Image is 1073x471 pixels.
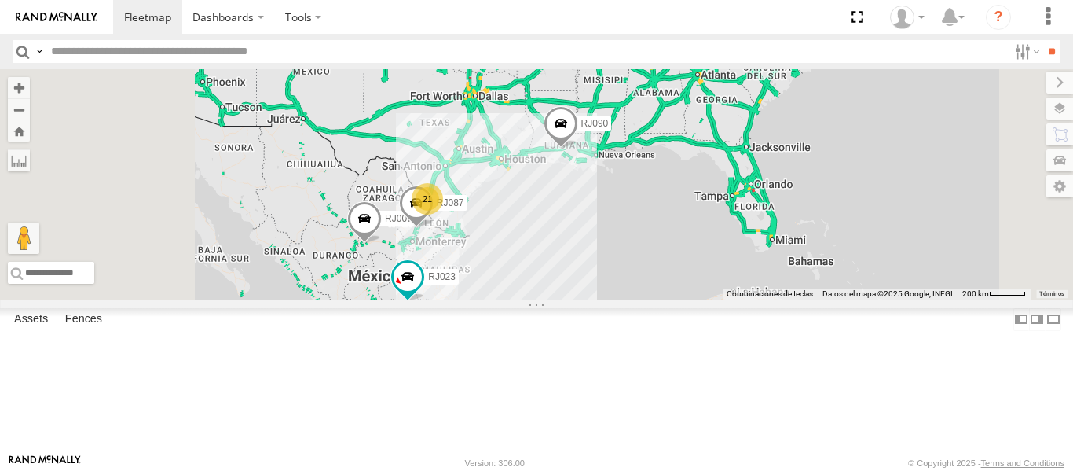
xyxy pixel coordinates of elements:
i: ? [986,5,1011,30]
div: XPD GLOBAL [884,6,930,29]
label: Dock Summary Table to the Left [1013,308,1029,331]
label: Map Settings [1046,175,1073,197]
a: Términos (se abre en una nueva pestaña) [1039,291,1064,297]
a: Visit our Website [9,455,81,471]
span: Datos del mapa ©2025 Google, INEGI [822,289,953,298]
div: © Copyright 2025 - [908,458,1064,468]
label: Hide Summary Table [1046,308,1061,331]
label: Search Query [33,40,46,63]
label: Search Filter Options [1009,40,1042,63]
span: RJ087 [437,197,464,208]
span: RJ023 [428,271,456,282]
button: Escala del mapa: 200 km por 43 píxeles [958,289,1031,300]
a: Terms and Conditions [981,458,1064,468]
label: Measure [8,149,30,171]
button: Zoom Home [8,120,30,142]
img: rand-logo.svg [16,12,97,23]
label: Dock Summary Table to the Right [1029,308,1045,331]
label: Assets [6,308,56,330]
div: Version: 306.00 [465,458,525,468]
button: Zoom out [8,98,30,120]
span: RJ007 [385,213,412,224]
span: RJ090 [581,118,609,129]
label: Fences [57,308,110,330]
div: 21 [412,183,443,215]
span: 200 km [962,289,989,298]
button: Arrastra al hombrecito al mapa para abrir Street View [8,223,39,254]
button: Zoom in [8,77,30,98]
button: Combinaciones de teclas [727,289,813,300]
